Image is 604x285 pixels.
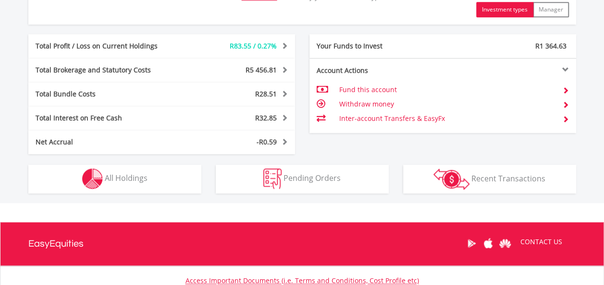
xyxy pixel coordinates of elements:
[28,222,84,265] a: EasyEquities
[284,173,341,183] span: Pending Orders
[480,228,497,258] a: Apple
[257,137,277,146] span: -R0.59
[309,66,443,75] div: Account Actions
[216,165,389,193] button: Pending Orders
[185,276,419,285] a: Access Important Documents (i.e. Terms and Conditions, Cost Profile etc)
[28,113,184,123] div: Total Interest on Free Cash
[471,173,545,183] span: Recent Transactions
[533,2,569,17] button: Manager
[255,89,277,98] span: R28.51
[339,83,555,97] td: Fund this account
[28,89,184,99] div: Total Bundle Costs
[28,137,184,147] div: Net Accrual
[339,111,555,126] td: Inter-account Transfers & EasyFx
[28,65,184,75] div: Total Brokerage and Statutory Costs
[82,168,103,189] img: holdings-wht.png
[246,65,277,74] span: R5 456.81
[105,173,148,183] span: All Holdings
[476,2,533,17] button: Investment types
[263,168,282,189] img: pending_instructions-wht.png
[497,228,514,258] a: Huawei
[433,168,469,190] img: transactions-zar-wht.png
[28,41,184,51] div: Total Profit / Loss on Current Holdings
[339,97,555,111] td: Withdraw money
[230,41,277,50] span: R83.55 / 0.27%
[255,113,277,122] span: R32.85
[514,228,569,255] a: CONTACT US
[403,165,576,193] button: Recent Transactions
[309,41,443,51] div: Your Funds to Invest
[463,228,480,258] a: Google Play
[28,165,201,193] button: All Holdings
[535,41,567,50] span: R1 364.63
